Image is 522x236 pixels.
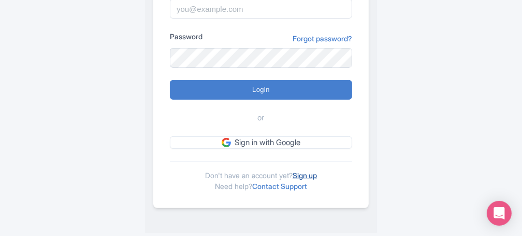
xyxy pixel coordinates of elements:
a: Sign in with Google [170,136,352,149]
a: Forgot password? [293,33,352,44]
a: Sign up [293,171,317,180]
div: Don't have an account yet? Need help? [170,161,352,192]
input: Login [170,80,352,100]
label: Password [170,31,202,42]
div: Open Intercom Messenger [487,201,512,226]
a: Contact Support [252,182,307,191]
span: or [258,112,265,124]
img: google.svg [222,138,231,147]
